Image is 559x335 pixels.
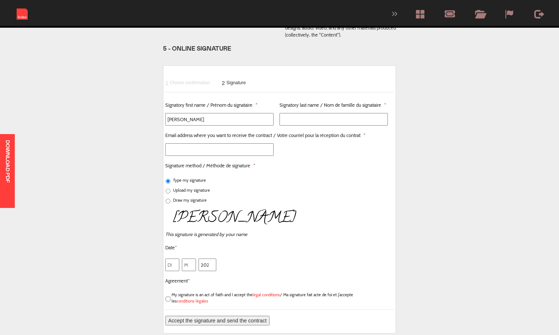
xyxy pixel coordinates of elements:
[173,177,206,184] label: Type my signature
[182,259,196,271] input: MM
[177,298,208,304] a: conditions légales
[226,80,245,86] span: Signature
[165,278,190,284] label: Agreement*
[279,102,386,108] label: Signatory last name / Nom de famille du signataire
[165,316,270,325] input: Accept the signature and send the contract
[165,102,258,108] label: Signatory first name / Prénom du signataire
[165,79,169,86] span: 1
[165,163,255,169] label: Signature method / Méthode de signature
[172,292,366,304] label: My signature is an act of faith and I accept the / Ma signature fait acte de foi et j'accepte les
[165,211,388,227] h3: [PERSON_NAME]
[173,197,207,204] label: Draw my signature
[165,245,177,251] label: Date*
[173,187,210,194] label: Upload my signature
[165,259,179,271] input: DD
[222,79,225,86] span: 2
[163,46,231,52] strong: 5 - Online signature
[170,80,210,86] span: Choice confirmation
[199,259,216,271] input: YYYY
[165,132,366,139] label: Email address where you want to receive the contract / Votre courriel pour la réception du contrat
[165,231,247,237] em: This signature is generated by your name
[17,8,28,20] img: iwm-logo-2018.png
[253,292,280,297] a: legal conditions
